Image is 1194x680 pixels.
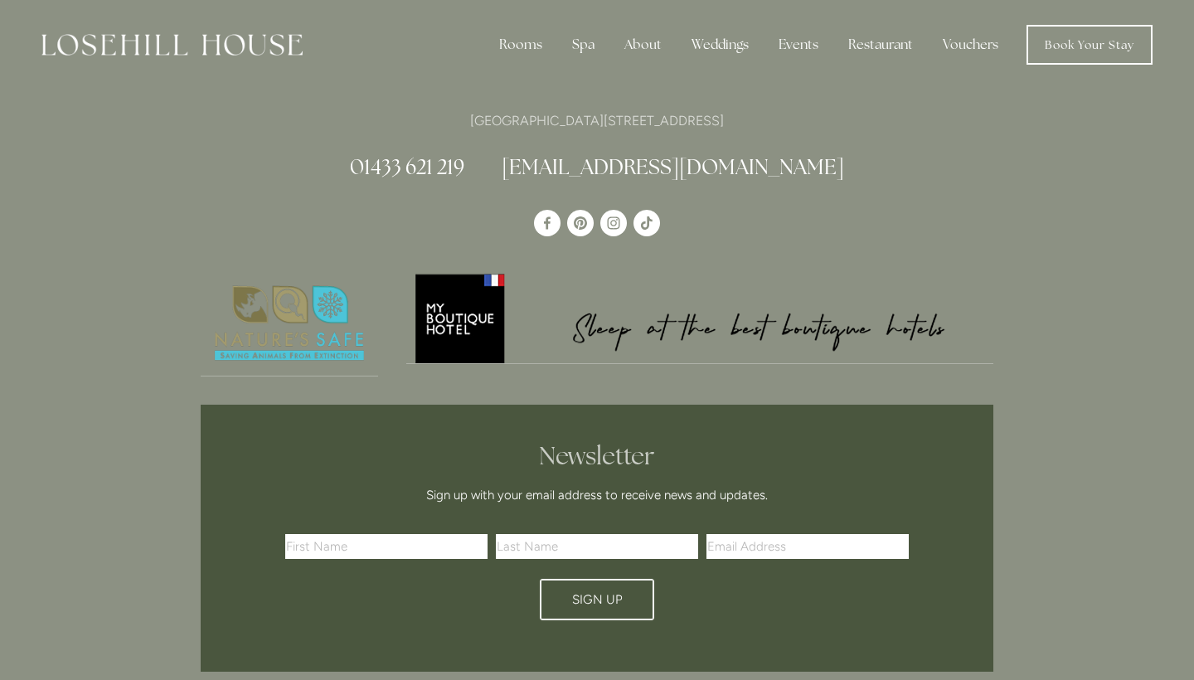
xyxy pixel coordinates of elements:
[611,28,675,61] div: About
[41,34,303,56] img: Losehill House
[835,28,926,61] div: Restaurant
[285,534,488,559] input: First Name
[406,271,994,363] img: My Boutique Hotel - Logo
[567,210,594,236] a: Pinterest
[291,485,903,505] p: Sign up with your email address to receive news and updates.
[600,210,627,236] a: Instagram
[706,534,909,559] input: Email Address
[765,28,832,61] div: Events
[1027,25,1153,65] a: Book Your Stay
[559,28,608,61] div: Spa
[678,28,762,61] div: Weddings
[502,153,844,180] a: [EMAIL_ADDRESS][DOMAIN_NAME]
[291,441,903,471] h2: Newsletter
[201,271,378,376] a: Nature's Safe - Logo
[929,28,1012,61] a: Vouchers
[201,109,993,132] p: [GEOGRAPHIC_DATA][STREET_ADDRESS]
[540,579,654,620] button: Sign Up
[486,28,556,61] div: Rooms
[201,271,378,376] img: Nature's Safe - Logo
[572,592,623,607] span: Sign Up
[350,153,464,180] a: 01433 621 219
[406,271,994,364] a: My Boutique Hotel - Logo
[534,210,561,236] a: Losehill House Hotel & Spa
[633,210,660,236] a: TikTok
[496,534,698,559] input: Last Name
